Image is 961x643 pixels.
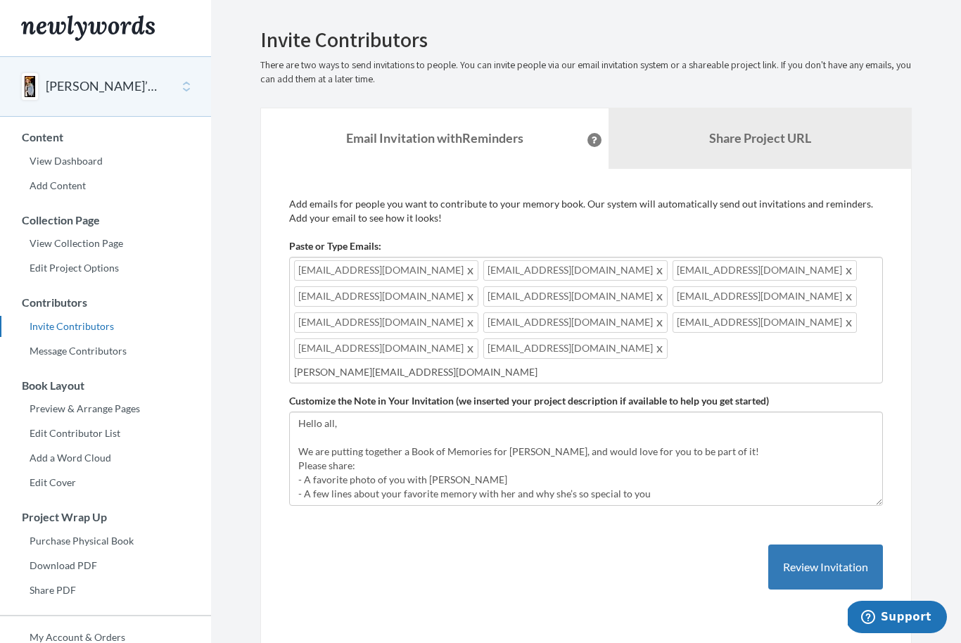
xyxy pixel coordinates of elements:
span: [EMAIL_ADDRESS][DOMAIN_NAME] [294,286,478,307]
h3: Content [1,131,211,144]
span: [EMAIL_ADDRESS][DOMAIN_NAME] [294,312,478,333]
input: Add contributor email(s) here... [294,364,878,380]
h3: Contributors [1,296,211,309]
h3: Collection Page [1,214,211,227]
b: Share Project URL [709,130,811,146]
button: [PERSON_NAME]’s 50th Birthday [46,77,160,96]
iframe: Opens a widget where you can chat to one of our agents [848,601,947,636]
p: There are two ways to send invitations to people. You can invite people via our email invitation ... [260,58,912,87]
span: [EMAIL_ADDRESS][DOMAIN_NAME] [294,338,478,359]
span: [EMAIL_ADDRESS][DOMAIN_NAME] [673,260,857,281]
label: Customize the Note in Your Invitation (we inserted your project description if available to help ... [289,394,769,408]
img: Newlywords logo [21,15,155,41]
button: Review Invitation [768,545,883,590]
h3: Book Layout [1,379,211,392]
span: [EMAIL_ADDRESS][DOMAIN_NAME] [483,260,668,281]
label: Paste or Type Emails: [289,239,381,253]
h3: Project Wrap Up [1,511,211,523]
span: [EMAIL_ADDRESS][DOMAIN_NAME] [673,312,857,333]
p: Add emails for people you want to contribute to your memory book. Our system will automatically s... [289,197,883,225]
h2: Invite Contributors [260,28,912,51]
span: [EMAIL_ADDRESS][DOMAIN_NAME] [483,286,668,307]
span: [EMAIL_ADDRESS][DOMAIN_NAME] [673,286,857,307]
textarea: Hello all, I’m putting together a Book of Memories for [PERSON_NAME], and I’d love for you to be ... [289,412,883,506]
span: [EMAIL_ADDRESS][DOMAIN_NAME] [483,338,668,359]
strong: Email Invitation with Reminders [346,130,523,146]
span: [EMAIL_ADDRESS][DOMAIN_NAME] [483,312,668,333]
span: [EMAIL_ADDRESS][DOMAIN_NAME] [294,260,478,281]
